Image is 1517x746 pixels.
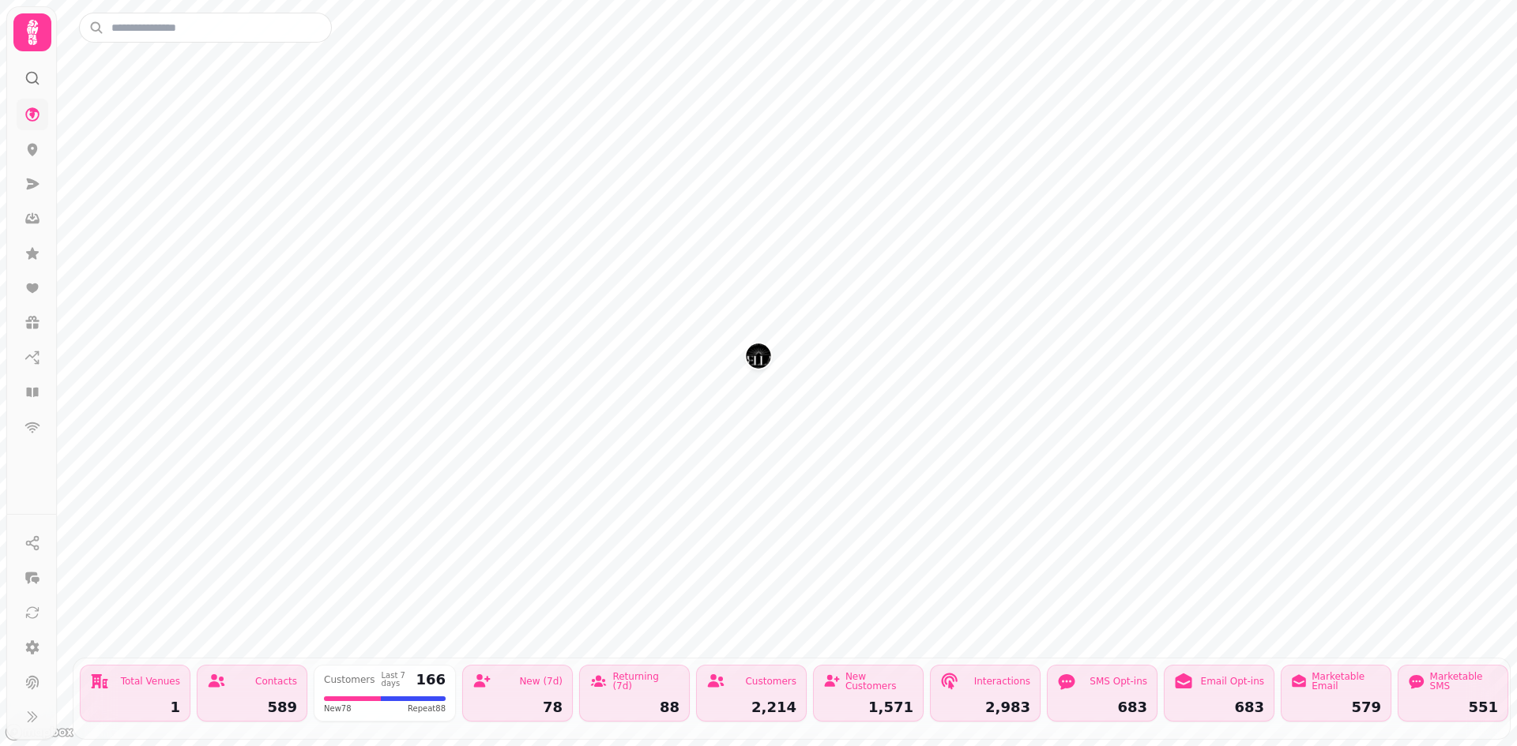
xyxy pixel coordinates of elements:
[324,675,375,684] div: Customers
[845,672,913,691] div: New Customers
[1430,672,1498,691] div: Marketable SMS
[382,672,410,688] div: Last 7 days
[612,672,679,691] div: Returning (7d)
[1312,672,1381,691] div: Marketable Email
[1057,700,1147,714] div: 683
[5,723,74,741] a: Mapbox logo
[207,700,297,714] div: 589
[408,703,446,714] span: Repeat 88
[416,673,446,687] div: 166
[1174,700,1264,714] div: 683
[745,677,796,686] div: Customers
[1291,700,1381,714] div: 579
[823,700,913,714] div: 1,571
[706,700,796,714] div: 2,214
[746,343,771,373] div: Map marker
[324,703,352,714] span: New 78
[519,677,563,686] div: New (7d)
[121,677,180,686] div: Total Venues
[255,677,297,686] div: Contacts
[90,700,180,714] div: 1
[974,677,1030,686] div: Interactions
[1408,700,1498,714] div: 551
[589,700,679,714] div: 88
[1201,677,1264,686] div: Email Opt-ins
[1090,677,1147,686] div: SMS Opt-ins
[472,700,563,714] div: 78
[746,343,771,369] button: Kellas Restaurant
[940,700,1030,714] div: 2,983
